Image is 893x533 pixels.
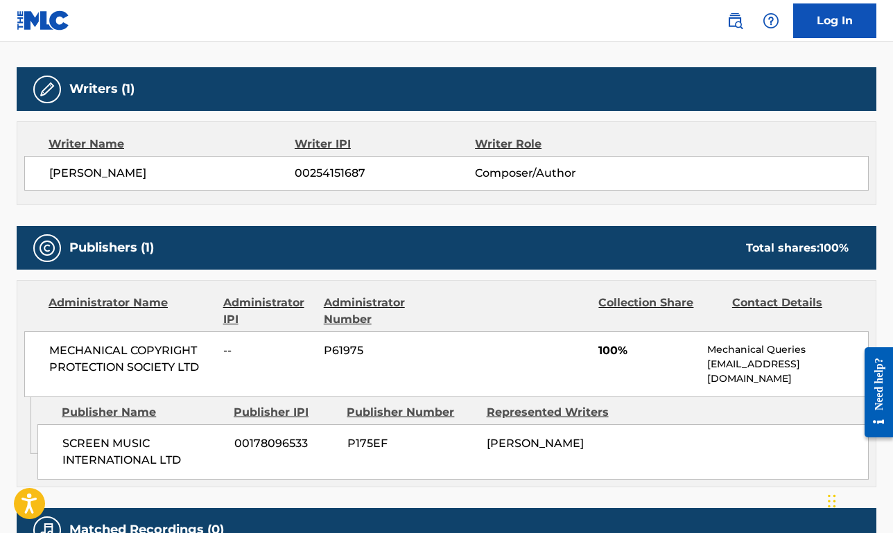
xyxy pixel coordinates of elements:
a: Public Search [721,7,749,35]
div: Contact Details [732,295,855,328]
span: SCREEN MUSIC INTERNATIONAL LTD [62,435,223,469]
h5: Writers (1) [69,81,135,97]
span: 100% [598,342,697,359]
div: Help [757,7,785,35]
a: Log In [793,3,876,38]
div: Publisher IPI [234,404,336,421]
span: 00254151687 [295,165,475,182]
span: MECHANICAL COPYRIGHT PROTECTION SOCIETY LTD [49,342,213,376]
div: Publisher Name [62,404,223,421]
img: help [763,12,779,29]
div: Publisher Number [347,404,476,421]
img: MLC Logo [17,10,70,30]
div: Writer IPI [295,136,475,152]
div: Writer Role [475,136,639,152]
span: P175EF [347,435,476,452]
iframe: Chat Widget [824,466,893,533]
iframe: Resource Center [854,337,893,448]
div: Represented Writers [487,404,616,421]
span: [PERSON_NAME] [49,165,295,182]
span: 00178096533 [234,435,337,452]
div: Drag [828,480,836,522]
div: Administrator IPI [223,295,313,328]
span: P61975 [324,342,446,359]
div: Administrator Name [49,295,213,328]
span: -- [223,342,313,359]
div: Total shares: [746,240,849,256]
span: [PERSON_NAME] [487,437,584,450]
img: Publishers [39,240,55,256]
div: Collection Share [598,295,721,328]
div: Writer Name [49,136,295,152]
div: Administrator Number [324,295,446,328]
p: Mechanical Queries [707,342,868,357]
span: Composer/Author [475,165,639,182]
p: [EMAIL_ADDRESS][DOMAIN_NAME] [707,357,868,386]
img: Writers [39,81,55,98]
h5: Publishers (1) [69,240,154,256]
img: search [727,12,743,29]
span: 100 % [820,241,849,254]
